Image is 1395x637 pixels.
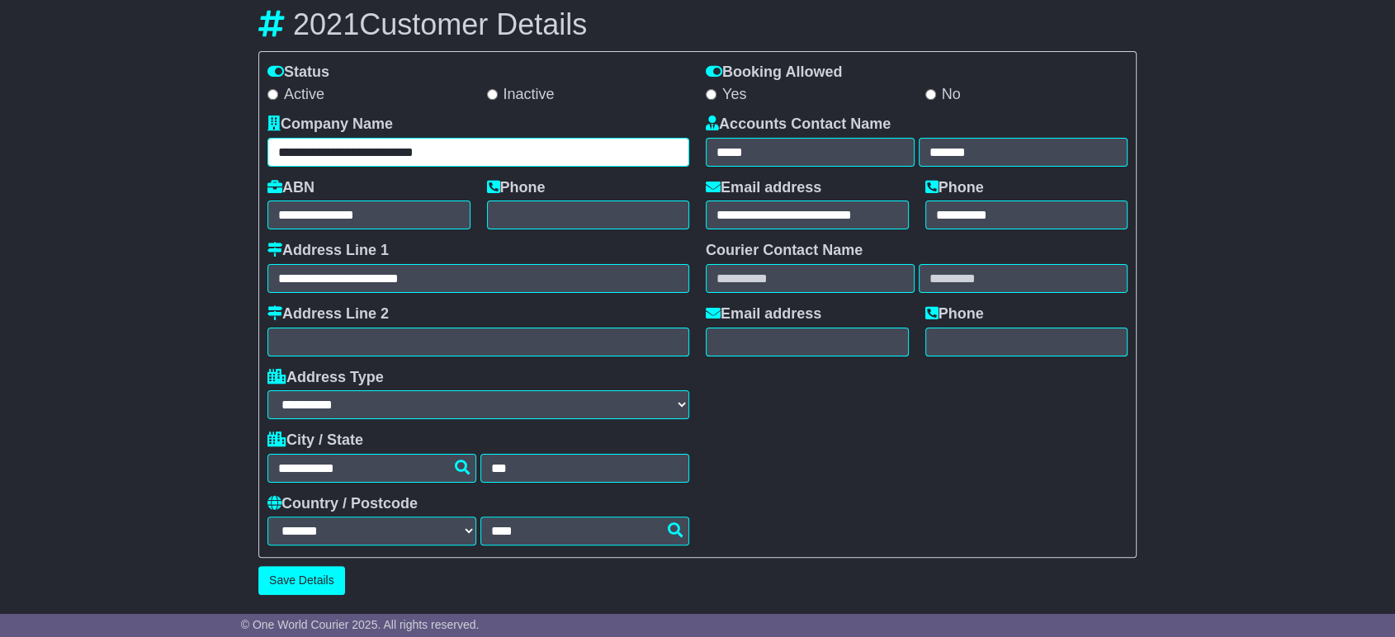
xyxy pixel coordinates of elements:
[267,242,389,260] label: Address Line 1
[267,89,278,100] input: Active
[487,179,546,197] label: Phone
[706,242,863,260] label: Courier Contact Name
[706,116,891,134] label: Accounts Contact Name
[706,86,746,104] label: Yes
[241,618,480,631] span: © One World Courier 2025. All rights reserved.
[267,305,389,323] label: Address Line 2
[258,566,345,595] button: Save Details
[267,64,329,82] label: Status
[925,305,984,323] label: Phone
[293,7,359,41] span: 2021
[487,89,498,100] input: Inactive
[487,86,555,104] label: Inactive
[267,369,384,387] label: Address Type
[267,495,418,513] label: Country / Postcode
[925,86,961,104] label: No
[267,179,314,197] label: ABN
[706,305,821,323] label: Email address
[925,179,984,197] label: Phone
[925,89,936,100] input: No
[267,116,393,134] label: Company Name
[706,179,821,197] label: Email address
[267,86,324,104] label: Active
[267,432,363,450] label: City / State
[706,64,842,82] label: Booking Allowed
[258,8,1137,41] h3: Customer Details
[706,89,716,100] input: Yes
